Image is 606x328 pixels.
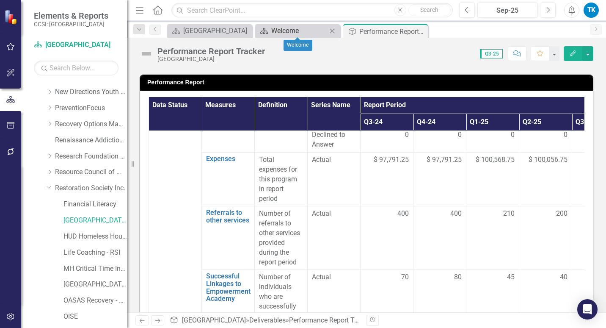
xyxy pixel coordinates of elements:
div: Welcome [284,40,312,51]
input: Search ClearPoint... [171,3,453,18]
a: Restoration Society Inc. [55,183,127,193]
span: Actual [312,155,356,165]
td: Double-Click to Edit [255,153,308,206]
td: Double-Click to Edit Right Click for Context Menu [202,153,255,206]
td: Double-Click to Edit [519,206,572,270]
span: Elements & Reports [34,11,108,21]
td: Double-Click to Edit [413,206,466,270]
span: 400 [450,209,462,219]
td: Double-Click to Edit [361,206,413,270]
div: Performance Report Tracker [289,316,372,324]
span: 200 [556,209,567,219]
a: Expenses [206,155,250,163]
span: 45 [507,272,515,282]
a: [GEOGRAPHIC_DATA] [63,216,127,225]
p: Total expenses for this program in report period [259,155,303,203]
button: Search [408,4,451,16]
span: 80 [454,272,462,282]
a: Financial Literacy [63,200,127,209]
span: 0 [564,130,567,140]
td: Double-Click to Edit [466,206,519,270]
td: Double-Click to Edit [413,153,466,206]
p: Number of referrals to other services provided during the report period [259,209,303,267]
a: Recovery Options Made Easy [55,120,127,129]
div: » » [170,316,360,325]
td: Double-Click to Edit [413,128,466,153]
a: OISE [63,312,127,322]
div: Welcome [271,25,327,36]
td: Double-Click to Edit [361,153,413,206]
a: Resource Council of WNY [55,167,127,177]
h3: Performance Report [147,79,589,86]
span: Actual [312,272,356,282]
span: 70 [401,272,409,282]
span: $ 97,791.25 [427,155,462,165]
button: TK [584,3,599,18]
a: Research Foundation of SUNY [55,152,127,161]
td: Double-Click to Edit [466,153,519,206]
div: Performance Report Tracker [359,26,426,37]
span: 0 [458,130,462,140]
div: Performance Report Tracker [157,47,265,56]
button: Sep-25 [477,3,538,18]
td: Double-Click to Edit Right Click for Context Menu [202,206,255,270]
a: Successful Linkages to Empowerment Academy [206,272,251,302]
div: [GEOGRAPHIC_DATA] [157,56,265,62]
img: ClearPoint Strategy [4,10,19,25]
a: MH Critical Time Intervention Housing [63,264,127,274]
img: Not Defined [140,47,153,61]
a: Welcome [257,25,327,36]
span: 40 [560,272,567,282]
a: Deliverables [249,316,286,324]
span: $ 100,568.75 [476,155,515,165]
td: Double-Click to Edit [466,128,519,153]
a: [GEOGRAPHIC_DATA] [182,316,246,324]
span: 210 [503,209,515,219]
a: HUD Homeless Housing COC II [63,232,127,242]
a: New Directions Youth & Family Services, Inc. [55,87,127,97]
a: Life Coaching - RSI [63,248,127,258]
small: CCSI: [GEOGRAPHIC_DATA] [34,21,108,28]
a: [GEOGRAPHIC_DATA] [169,25,250,36]
span: Declined to Answer [312,130,356,150]
span: $ 100,056.75 [529,155,567,165]
span: $ 97,791.25 [374,155,409,165]
td: Double-Click to Edit [519,128,572,153]
span: Q3-25 [480,49,503,58]
td: Double-Click to Edit [308,153,361,206]
span: 400 [397,209,409,219]
a: PreventionFocus [55,103,127,113]
a: [GEOGRAPHIC_DATA] [34,40,118,50]
td: Double-Click to Edit [308,128,361,153]
span: Search [420,6,438,13]
a: OASAS Recovery - Youth Clubhouse [63,296,127,306]
div: Open Intercom Messenger [577,299,598,320]
input: Search Below... [34,61,118,75]
span: 0 [405,130,409,140]
span: 0 [511,130,515,140]
a: Renaissance Addiction Services, Inc. [55,136,127,145]
a: [GEOGRAPHIC_DATA] [63,280,127,289]
span: Actual [312,209,356,219]
div: [GEOGRAPHIC_DATA] [183,25,250,36]
td: Double-Click to Edit [519,153,572,206]
td: Double-Click to Edit [255,206,308,270]
a: Referrals to other services [206,209,250,224]
td: Double-Click to Edit [308,206,361,270]
div: Sep-25 [480,6,535,16]
td: Double-Click to Edit [361,128,413,153]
